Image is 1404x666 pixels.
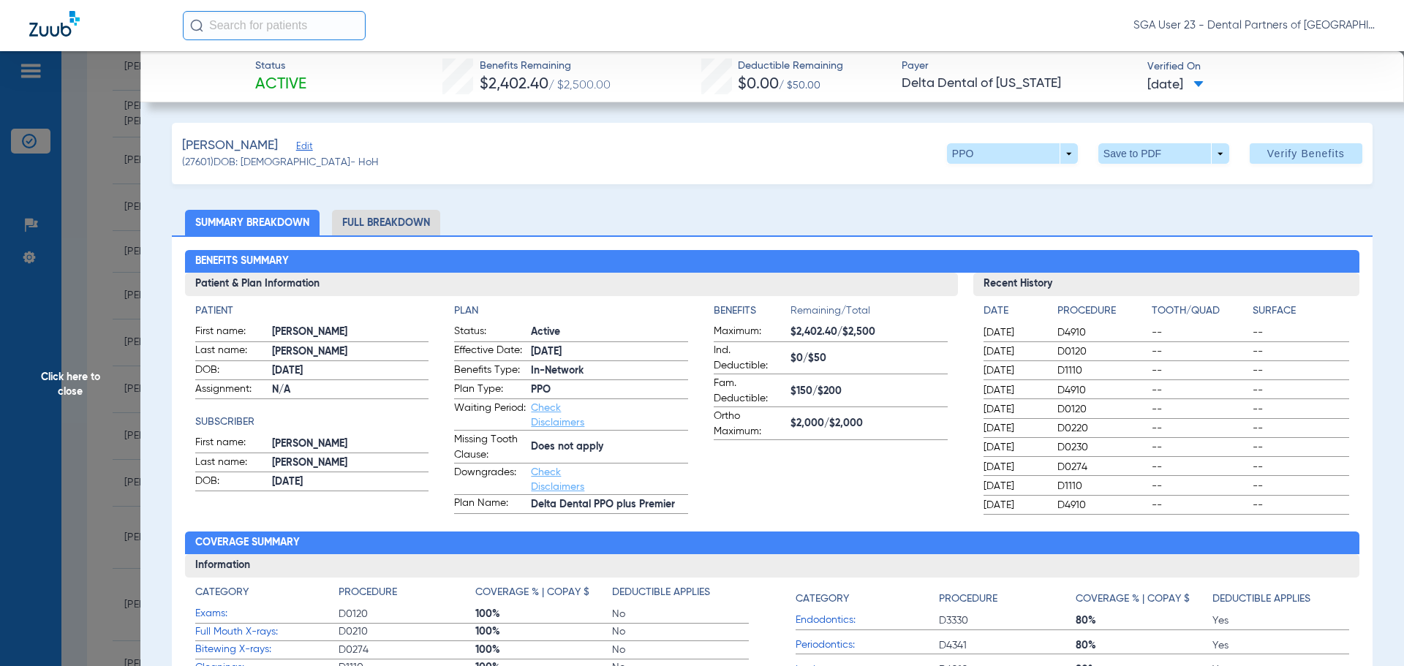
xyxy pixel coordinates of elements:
button: Save to PDF [1098,143,1229,164]
iframe: Chat Widget [1331,596,1404,666]
span: SGA User 23 - Dental Partners of [GEOGRAPHIC_DATA]-JESUP [1133,18,1375,33]
span: [DATE] [984,402,1045,417]
img: Zuub Logo [29,11,80,37]
span: [DATE] [984,363,1045,378]
h4: Procedure [939,591,997,607]
span: Last name: [195,343,267,360]
span: No [612,624,749,639]
h4: Deductible Applies [1212,591,1310,607]
app-breakdown-title: Procedure [1057,303,1147,324]
h4: Patient [195,303,429,319]
span: Verify Benefits [1267,148,1345,159]
span: -- [1152,498,1248,512]
span: [DATE] [984,383,1045,398]
span: -- [1253,344,1349,359]
span: -- [1253,460,1349,474]
span: N/A [272,382,429,398]
span: Status [255,58,306,74]
h4: Procedure [1057,303,1147,319]
span: 80% [1076,638,1212,653]
span: D4910 [1057,498,1147,512]
span: 100% [475,607,612,621]
span: Assignment: [195,382,267,399]
span: D4910 [1057,325,1147,340]
span: -- [1253,498,1349,512]
span: D4910 [1057,383,1147,398]
app-breakdown-title: Benefits [714,303,790,324]
span: / $2,500.00 [548,80,611,91]
span: Full Mouth X-rays: [195,624,339,640]
span: Fam. Deductible: [714,376,785,406]
span: Status: [454,324,526,341]
h2: Benefits Summary [185,250,1360,273]
app-breakdown-title: Tooth/Quad [1152,303,1248,324]
span: [DATE] [984,479,1045,493]
span: Payer [902,58,1135,74]
span: $0/$50 [790,351,948,366]
h4: Deductible Applies [612,585,710,600]
span: [DATE] [984,440,1045,455]
span: Active [531,325,688,340]
h3: Recent History [973,273,1360,296]
span: [DATE] [984,498,1045,512]
span: [DATE] [984,460,1045,474]
span: Effective Date: [454,343,526,360]
span: [DATE] [984,421,1045,436]
span: -- [1253,325,1349,340]
span: No [612,607,749,621]
span: D0120 [339,607,475,621]
span: Waiting Period: [454,401,526,430]
span: -- [1253,383,1349,398]
input: Search for patients [183,11,366,40]
span: Last name: [195,455,267,472]
span: -- [1152,363,1248,378]
span: Does not apply [531,439,688,455]
li: Summary Breakdown [185,210,320,235]
h4: Subscriber [195,415,429,430]
span: D0120 [1057,344,1147,359]
span: [PERSON_NAME] [272,455,429,471]
h3: Patient & Plan Information [185,273,958,296]
span: DOB: [195,474,267,491]
span: 80% [1076,613,1212,628]
h4: Plan [454,303,688,319]
span: [DATE] [531,344,688,360]
span: Missing Tooth Clause: [454,432,526,463]
span: -- [1152,402,1248,417]
span: D0274 [339,643,475,657]
h4: Benefits [714,303,790,319]
h4: Procedure [339,585,397,600]
span: $2,402.40 [480,77,548,92]
span: Delta Dental of [US_STATE] [902,75,1135,93]
span: -- [1253,421,1349,436]
button: Verify Benefits [1250,143,1362,164]
span: Yes [1212,638,1349,653]
span: [DATE] [984,325,1045,340]
span: Ortho Maximum: [714,409,785,439]
h4: Category [195,585,249,600]
span: Plan Type: [454,382,526,399]
span: D0220 [1057,421,1147,436]
app-breakdown-title: Coverage % | Copay $ [475,585,612,605]
span: Ind. Deductible: [714,343,785,374]
span: [PERSON_NAME] [272,436,429,452]
app-breakdown-title: Category [796,585,939,612]
app-breakdown-title: Date [984,303,1045,324]
h4: Coverage % | Copay $ [475,585,589,600]
span: $2,000/$2,000 [790,416,948,431]
h3: Information [185,554,1360,578]
span: Delta Dental PPO plus Premier [531,497,688,512]
span: $150/$200 [790,384,948,399]
app-breakdown-title: Category [195,585,339,605]
img: Search Icon [190,19,203,32]
app-breakdown-title: Deductible Applies [612,585,749,605]
span: Active [255,75,306,95]
span: -- [1253,479,1349,493]
span: -- [1152,344,1248,359]
span: -- [1152,440,1248,455]
span: PPO [531,382,688,398]
app-breakdown-title: Coverage % | Copay $ [1076,585,1212,612]
span: Endodontics: [796,613,939,628]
